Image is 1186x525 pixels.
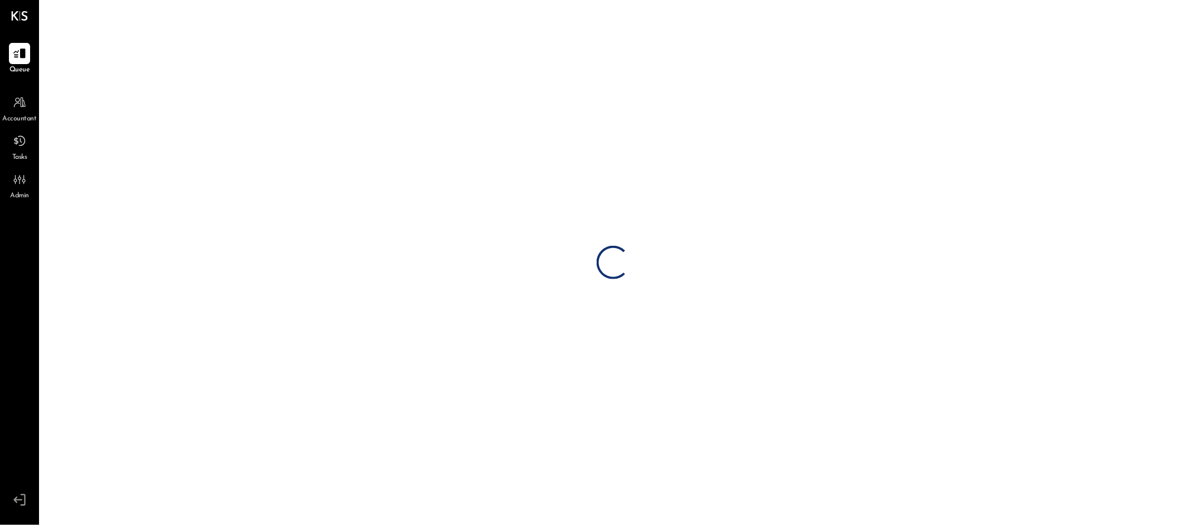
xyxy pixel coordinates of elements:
a: Tasks [1,130,38,163]
span: Queue [9,65,30,75]
span: Accountant [3,114,37,124]
span: Tasks [12,153,27,163]
a: Accountant [1,92,38,124]
a: Queue [1,43,38,75]
a: Admin [1,169,38,201]
span: Admin [10,191,29,201]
